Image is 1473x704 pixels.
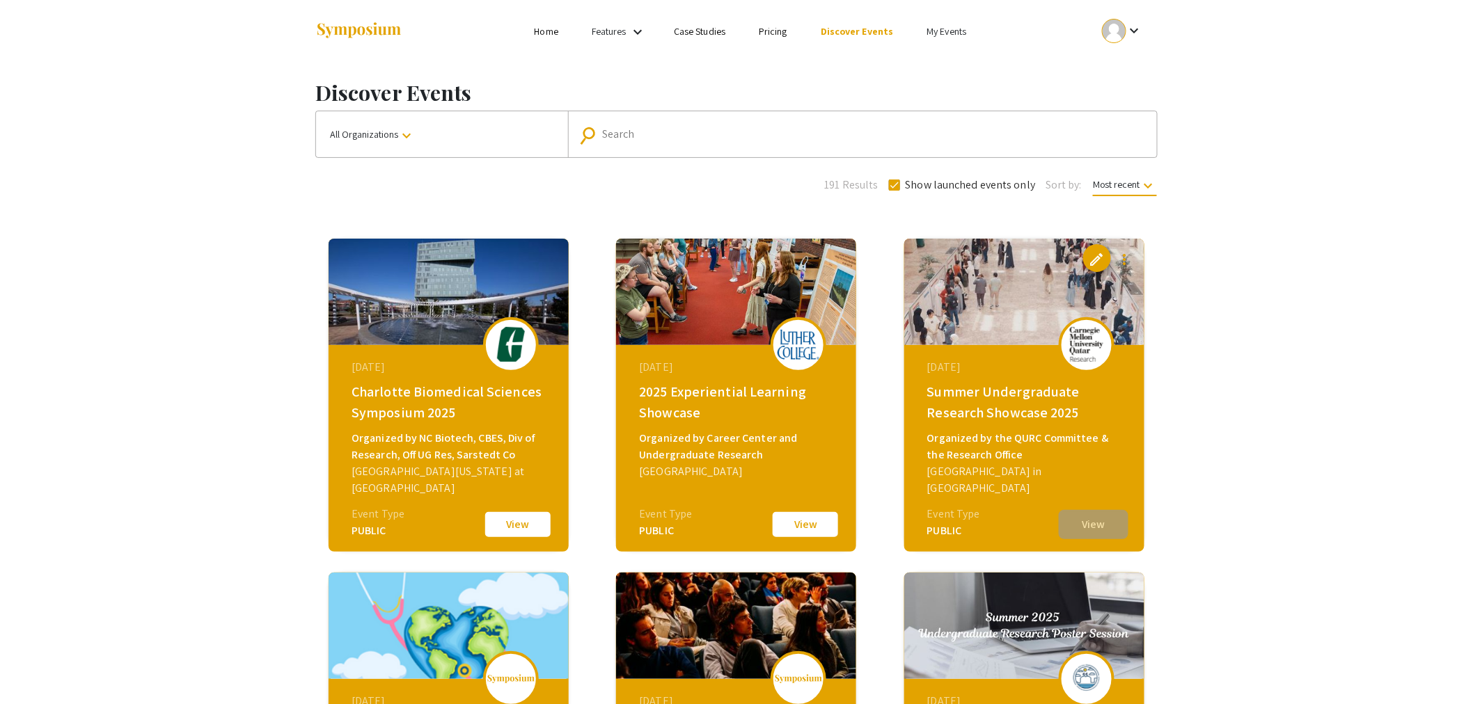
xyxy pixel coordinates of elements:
button: edit [1083,244,1111,272]
mat-icon: Search [581,123,601,147]
div: PUBLIC [927,522,980,539]
img: biomedical-sciences2025_eventLogo_e7ea32_.png [490,327,532,362]
div: [DATE] [927,359,1125,376]
h1: Discover Events [315,80,1158,105]
a: Features [592,25,627,38]
span: All Organizations [330,128,415,141]
div: Organized by the QURC Committee & the Research Office [927,430,1125,463]
mat-icon: Expand Features list [629,24,646,40]
iframe: Chat [10,641,59,694]
a: My Events [927,25,966,38]
div: [GEOGRAPHIC_DATA] in [GEOGRAPHIC_DATA] [927,463,1125,497]
img: logo_v2.png [487,674,535,684]
div: Charlotte Biomedical Sciences Symposium 2025 [352,381,549,423]
img: global-connections-in-nursing-philippines-neva_eventCoverPhoto_3453dd__thumb.png [329,573,569,679]
div: Organized by Career Center and Undergraduate Research [639,430,837,463]
img: summer-undergraduate-research-showcase-2025_eventCoverPhoto_d7183b__thumb.jpg [904,239,1144,345]
button: All Organizations [316,111,568,157]
img: Symposium by ForagerOne [315,22,402,40]
div: [GEOGRAPHIC_DATA][US_STATE] at [GEOGRAPHIC_DATA] [352,463,549,497]
a: Home [535,25,558,38]
div: Organized by NC Biotech, CBES, Div of Research, Off UG Res, Sarstedt Co [352,430,549,463]
div: [DATE] [352,359,549,376]
img: 2025-experiential-learning-showcase_eventLogo_377aea_.png [778,330,819,360]
img: biomedical-sciences2025_eventCoverPhoto_f0c029__thumb.jpg [329,239,569,345]
mat-icon: more_vert [1117,251,1133,268]
span: Sort by: [1046,177,1082,193]
img: 2025-experiential-learning-showcase_eventCoverPhoto_3051d9__thumb.jpg [616,239,856,345]
div: [DATE] [639,359,837,376]
mat-icon: keyboard_arrow_down [1140,177,1157,194]
div: 2025 Experiential Learning Showcase [639,381,837,423]
div: PUBLIC [639,522,692,539]
span: edit [1089,251,1105,268]
div: Event Type [927,506,980,522]
a: Discover Events [821,25,894,38]
div: Summer Undergraduate Research Showcase 2025 [927,381,1125,423]
mat-icon: keyboard_arrow_down [398,127,415,144]
button: View [1059,510,1128,539]
button: Expand account dropdown [1087,15,1158,47]
span: Show launched events only [906,177,1036,193]
div: [GEOGRAPHIC_DATA] [639,463,837,480]
img: summer-2025-undergraduate-research-poster-session_eventCoverPhoto_77f9a4__thumb.jpg [904,573,1144,679]
div: Event Type [639,506,692,522]
a: Case Studies [674,25,725,38]
img: logo_v2.png [774,674,823,684]
img: summer-undergraduate-research-showcase-2025_eventLogo_367938_.png [1066,327,1108,362]
button: Most recent [1082,172,1168,197]
img: summer-2025-undergraduate-research-poster-session_eventLogo_a048e7_.png [1066,661,1108,696]
button: View [771,510,840,539]
img: demo-event-2025_eventCoverPhoto_e268cd__thumb.jpg [616,573,856,679]
a: Pricing [759,25,787,38]
span: Most recent [1093,178,1157,196]
span: 191 Results [825,177,879,193]
div: Event Type [352,506,404,522]
div: PUBLIC [352,522,404,539]
button: View [483,510,553,539]
mat-icon: Expand account dropdown [1126,22,1143,39]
